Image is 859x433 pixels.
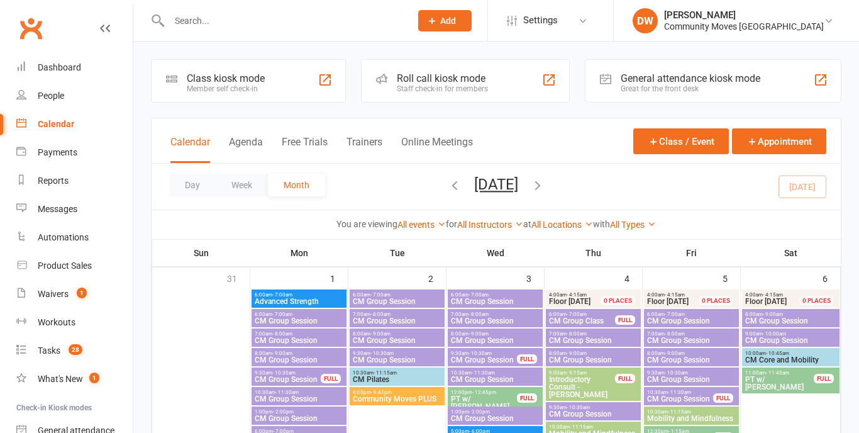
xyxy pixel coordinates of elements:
div: 1 [330,267,348,288]
span: CM Group Session [646,337,736,344]
span: CM Group Session [548,356,638,364]
span: CM Group Session [745,337,837,344]
span: 6:00am [352,292,442,298]
span: 7:00am [450,312,540,317]
a: Workouts [16,308,133,337]
span: - 11:30am [668,390,691,395]
span: 6:00am [646,312,736,317]
div: Calendar [38,119,74,129]
span: 9:30am [352,351,442,356]
span: 8:00am [254,351,344,356]
span: CM Group Session [745,317,837,325]
button: Appointment [732,128,826,154]
div: Community Moves [GEOGRAPHIC_DATA] [664,21,824,32]
span: 6:00am [450,292,540,298]
span: 8:00am [352,331,442,337]
span: CM Group Session [450,298,540,305]
a: All events [397,220,446,230]
div: Roll call kiosk mode [397,72,488,84]
span: CM Group Session [352,317,442,325]
a: People [16,82,133,110]
span: Settings [523,6,558,35]
button: [DATE] [474,176,518,193]
div: 3 [526,267,544,288]
span: - 10:30am [567,405,590,410]
a: Payments [16,138,133,167]
a: All Locations [531,220,593,230]
th: Wed [446,240,545,266]
th: Tue [348,240,446,266]
a: Clubworx [15,13,47,44]
span: - 11:30am [275,390,299,395]
span: CM Group Session [646,317,736,325]
span: Mobility and Mindfulness [646,415,736,422]
span: 12:00pm [450,390,518,395]
span: - 9:00am [763,312,783,317]
th: Mon [250,240,348,266]
div: FULL [615,374,635,383]
span: - 10:30am [665,370,688,376]
div: Member self check-in [187,84,265,93]
th: Sun [152,240,250,266]
button: Class / Event [633,128,729,154]
span: 9:30am [548,405,638,410]
div: General attendance kiosk mode [621,72,760,84]
a: All Instructors [457,220,523,230]
span: - 7:00am [567,312,587,317]
span: 8:00am [646,351,736,356]
span: CM Group Session [450,376,540,383]
span: 6:00am [254,292,344,298]
a: All Types [610,220,656,230]
span: - 12:45pm [472,390,496,395]
span: CM Group Session [352,298,442,305]
span: 28 [69,344,82,355]
span: CM Group Session [254,317,344,325]
span: - 9:00am [567,351,587,356]
a: Calendar [16,110,133,138]
span: - 6:45pm [371,390,392,395]
div: Waivers [38,289,69,299]
span: 8:00am [548,351,638,356]
span: 7:00am [254,331,344,337]
span: CM Group Session [254,337,344,344]
div: FULL [814,374,834,383]
div: 2 [428,267,446,288]
th: Thu [545,240,643,266]
span: CM Group Session [646,395,714,403]
span: CM Group Session [548,410,638,418]
span: 4:00am [548,292,616,298]
div: FULL [321,374,341,383]
span: PT w/ [PERSON_NAME] [450,395,518,410]
span: Floor [DATE] [549,297,590,306]
div: 0 PLACES [799,296,834,305]
span: - 7:00am [665,312,685,317]
button: Day [169,174,216,196]
span: 7:00am [646,331,736,337]
strong: at [523,219,531,229]
div: 0 PLACES [699,296,733,305]
div: DW [633,8,658,33]
strong: with [593,219,610,229]
div: 0 PLACES [601,296,635,305]
span: - 4:15am [567,292,587,298]
span: - 9:00am [272,351,292,356]
div: Messages [38,204,77,214]
div: Reports [38,176,69,186]
div: FULL [713,393,733,403]
span: 10:30am [254,390,344,395]
div: FULL [517,393,537,403]
span: 6:00am [548,312,616,317]
span: - 2:00pm [273,409,294,415]
span: - 7:00am [468,292,489,298]
span: - 11:15am [570,424,593,430]
span: 1:00pm [450,409,540,415]
a: What's New1 [16,365,133,393]
span: 4:00am [646,292,714,298]
span: - 10:30am [272,370,296,376]
button: Week [216,174,268,196]
span: CM Group Session [646,356,736,364]
span: 1 [77,288,87,298]
div: 5 [723,267,740,288]
span: CM Group Session [548,337,638,344]
span: - 10:30am [468,351,492,356]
